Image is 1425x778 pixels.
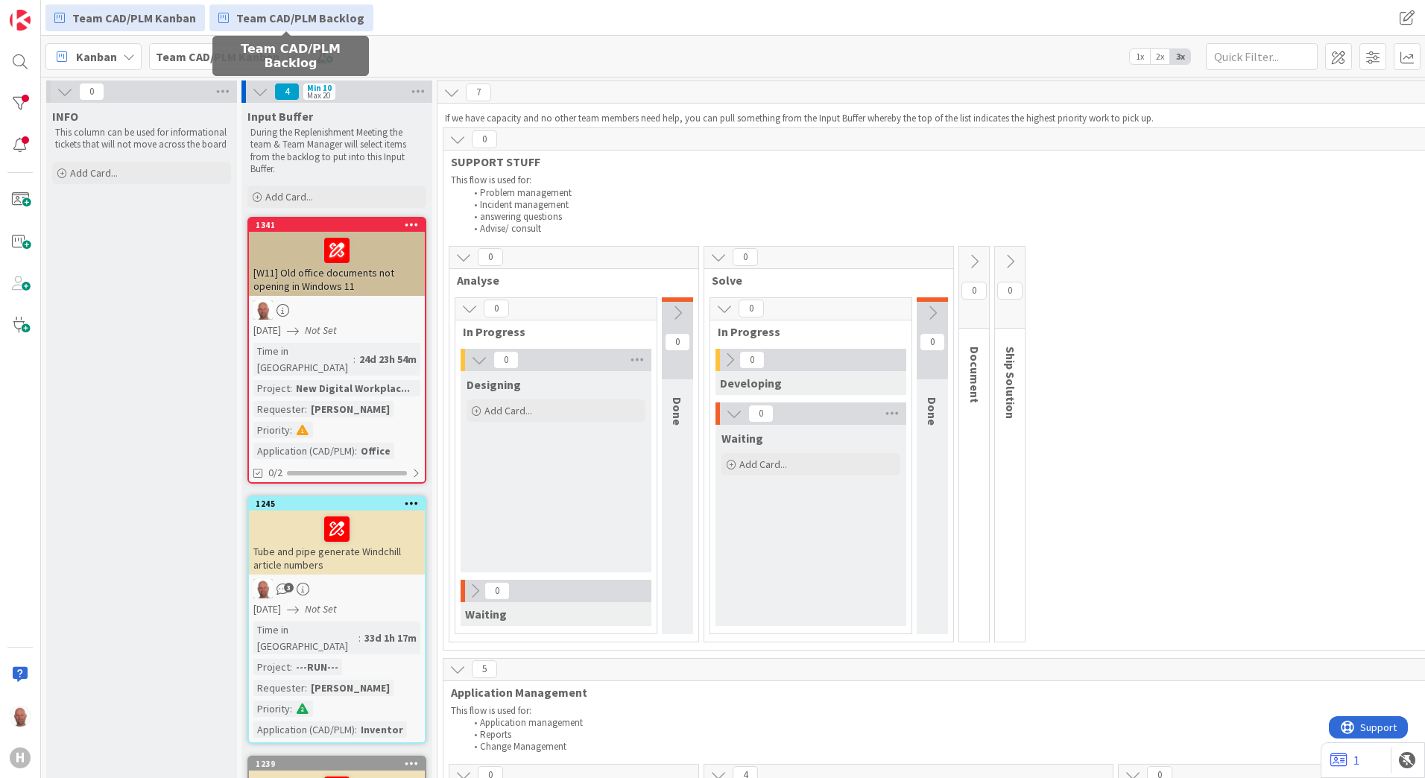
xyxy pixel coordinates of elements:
div: Application (CAD/PLM) [253,721,355,738]
span: Kanban [76,48,117,66]
span: 3x [1170,49,1190,64]
div: Inventor [357,721,407,738]
div: Application (CAD/PLM) [253,443,355,459]
span: Document [967,347,982,403]
span: 7 [466,83,491,101]
div: Time in [GEOGRAPHIC_DATA] [253,622,358,654]
i: Not Set [305,323,337,337]
div: [PERSON_NAME] [307,680,394,696]
div: ---RUN--- [292,659,342,675]
span: 0 [997,282,1023,300]
span: 3 [284,583,294,592]
span: 0 [733,248,758,266]
div: 1341 [249,218,425,232]
div: 1245 [256,499,425,509]
span: 0 [665,333,690,351]
span: : [290,700,292,717]
span: 0 [920,333,945,351]
div: Project [253,380,290,396]
div: Min 10 [307,84,332,92]
img: Visit kanbanzone.com [10,10,31,31]
span: [DATE] [253,323,281,338]
div: Priority [253,700,290,717]
span: Solve [712,273,935,288]
div: Max 20 [307,92,330,99]
span: 0 [484,582,510,600]
img: RK [10,706,31,727]
div: Tube and pipe generate Windchill article numbers [249,510,425,575]
span: : [290,659,292,675]
h5: Team CAD/PLM Backlog [218,42,363,70]
span: Designing [467,377,521,392]
span: Team CAD/PLM Kanban [72,9,196,27]
span: Team CAD/PLM Backlog [236,9,364,27]
div: 1341[W11] Old office documents not opening in Windows 11 [249,218,425,296]
p: During the Replenishment Meeting the team & Team Manager will select items from the backlog to pu... [250,127,423,175]
div: New Digital Workplac... [292,380,414,396]
a: Team CAD/PLM Kanban [45,4,205,31]
span: 0/2 [268,465,282,481]
span: 0 [484,300,509,317]
span: 1x [1130,49,1150,64]
span: Waiting [465,607,507,622]
span: Done [670,397,685,426]
span: Ship Solution [1003,347,1018,419]
span: : [305,401,307,417]
span: : [290,422,292,438]
span: Developing [720,376,782,390]
span: 0 [472,130,497,148]
a: 1245Tube and pipe generate Windchill article numbersRK[DATE]Not SetTime in [GEOGRAPHIC_DATA]:33d ... [247,496,426,744]
span: Add Card... [70,166,118,180]
a: 1 [1330,751,1359,769]
div: RK [249,300,425,320]
div: Requester [253,401,305,417]
span: : [358,630,361,646]
span: : [290,380,292,396]
span: Support [31,2,68,20]
span: : [355,721,357,738]
span: 0 [739,351,765,369]
span: INFO [52,109,78,124]
div: Requester [253,680,305,696]
span: Waiting [721,431,763,446]
div: 24d 23h 54m [356,351,420,367]
div: 33d 1h 17m [361,630,420,646]
span: 0 [493,351,519,369]
div: 1239 [256,759,425,769]
div: 1245 [249,497,425,510]
span: : [355,443,357,459]
div: H [10,747,31,768]
div: [W11] Old office documents not opening in Windows 11 [249,232,425,296]
div: 1239 [249,757,425,771]
span: Done [925,397,940,426]
span: 0 [79,83,104,101]
span: [DATE] [253,601,281,617]
span: Add Card... [739,458,787,471]
b: Team CAD/PLM Kanban [156,49,279,64]
div: [PERSON_NAME] [307,401,394,417]
span: 0 [478,248,503,266]
span: 0 [748,405,774,423]
span: Analyse [457,273,680,288]
p: This column can be used for informational tickets that will not move across the board [55,127,228,151]
i: Not Set [305,602,337,616]
span: 4 [274,83,300,101]
div: 1245Tube and pipe generate Windchill article numbers [249,497,425,575]
div: Project [253,659,290,675]
a: Team CAD/PLM Backlog [209,4,373,31]
input: Quick Filter... [1206,43,1318,70]
div: Office [357,443,394,459]
span: 0 [961,282,987,300]
span: In Progress [463,324,638,339]
span: Input Buffer [247,109,313,124]
span: 5 [472,660,497,678]
div: Time in [GEOGRAPHIC_DATA] [253,343,353,376]
span: In Progress [718,324,893,339]
div: Priority [253,422,290,438]
a: 1341[W11] Old office documents not opening in Windows 11RK[DATE]Not SetTime in [GEOGRAPHIC_DATA]:... [247,217,426,484]
span: 2x [1150,49,1170,64]
img: RK [253,300,273,320]
img: RK [253,579,273,598]
span: 0 [739,300,764,317]
span: : [305,680,307,696]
